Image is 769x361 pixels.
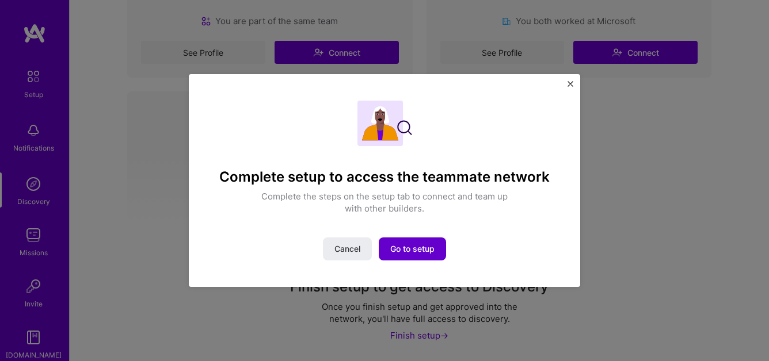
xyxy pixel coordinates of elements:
img: Complete setup illustration [357,101,412,146]
button: Go to setup [379,237,446,260]
p: Complete the steps on the setup tab to connect and team up with other builders. [255,190,514,214]
h4: Complete setup to access the teammate network [219,169,550,186]
span: Go to setup [390,243,435,255]
span: Cancel [334,243,360,255]
button: Cancel [323,237,372,260]
button: Close [568,81,573,93]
